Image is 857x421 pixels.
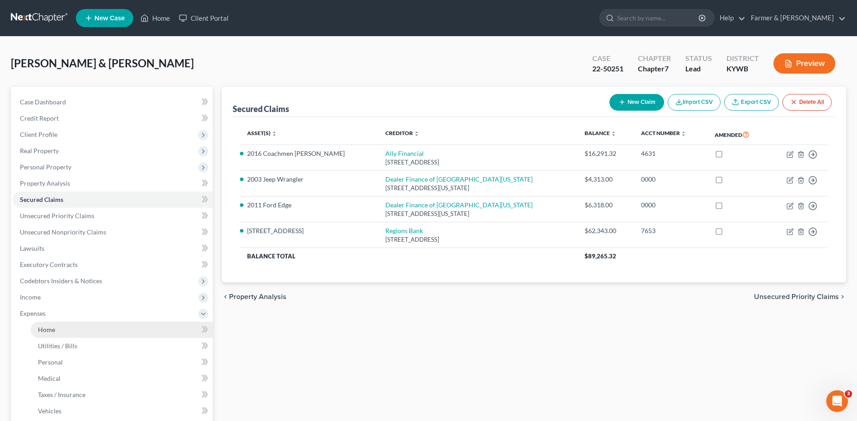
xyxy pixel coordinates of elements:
div: 7653 [641,226,700,235]
div: Lead [685,64,712,74]
a: Case Dashboard [13,94,213,110]
div: District [726,53,759,64]
span: Personal Property [20,163,71,171]
a: Farmer & [PERSON_NAME] [746,10,846,26]
div: [STREET_ADDRESS] [385,235,570,244]
span: Personal [38,358,63,366]
span: Client Profile [20,131,57,138]
a: Asset(s) unfold_more [247,130,277,136]
a: Regions Bank [385,227,423,234]
span: 7 [665,64,669,73]
a: Acct Number unfold_more [641,130,686,136]
div: $16,291.32 [585,149,627,158]
span: 3 [845,390,852,398]
a: Dealer Finance of [GEOGRAPHIC_DATA][US_STATE] [385,175,533,183]
span: [PERSON_NAME] & [PERSON_NAME] [11,56,194,70]
a: Home [31,322,213,338]
a: Balance unfold_more [585,130,616,136]
a: Property Analysis [13,175,213,192]
span: Expenses [20,309,46,317]
a: Unsecured Nonpriority Claims [13,224,213,240]
th: Amended [707,124,768,145]
a: Lawsuits [13,240,213,257]
button: Preview [773,53,835,74]
th: Balance Total [240,248,577,264]
a: Unsecured Priority Claims [13,208,213,224]
i: chevron_left [222,293,229,300]
span: Utilities / Bills [38,342,77,350]
div: [STREET_ADDRESS][US_STATE] [385,210,570,218]
div: $4,313.00 [585,175,627,184]
a: Utilities / Bills [31,338,213,354]
span: Income [20,293,41,301]
a: Creditor unfold_more [385,130,419,136]
li: 2011 Ford Edge [247,201,370,210]
div: Secured Claims [233,103,289,114]
a: Vehicles [31,403,213,419]
i: unfold_more [681,131,686,136]
div: Chapter [638,64,671,74]
div: [STREET_ADDRESS][US_STATE] [385,184,570,192]
div: 0000 [641,175,700,184]
span: Unsecured Nonpriority Claims [20,228,106,236]
a: Help [715,10,745,26]
span: Medical [38,374,61,382]
li: 2003 Jeep Wrangler [247,175,370,184]
span: Unsecured Priority Claims [754,293,839,300]
button: Unsecured Priority Claims chevron_right [754,293,846,300]
button: Import CSV [668,94,721,111]
a: Home [136,10,174,26]
div: KYWB [726,64,759,74]
span: Real Property [20,147,59,154]
span: New Case [94,15,125,22]
a: Medical [31,370,213,387]
div: Case [592,53,623,64]
div: 4631 [641,149,700,158]
div: 22-50251 [592,64,623,74]
iframe: Intercom live chat [826,390,848,412]
a: Credit Report [13,110,213,126]
a: Export CSV [724,94,779,111]
span: Executory Contracts [20,261,78,268]
span: Case Dashboard [20,98,66,106]
li: 2016 Coachmen [PERSON_NAME] [247,149,370,158]
a: Taxes / Insurance [31,387,213,403]
button: New Claim [609,94,664,111]
i: unfold_more [414,131,419,136]
span: Unsecured Priority Claims [20,212,94,220]
button: chevron_left Property Analysis [222,293,286,300]
a: Ally Financial [385,150,424,157]
span: Home [38,326,55,333]
span: Credit Report [20,114,59,122]
button: Delete All [782,94,832,111]
a: Client Portal [174,10,233,26]
span: Lawsuits [20,244,44,252]
span: Property Analysis [20,179,70,187]
span: Vehicles [38,407,61,415]
a: Executory Contracts [13,257,213,273]
i: chevron_right [839,293,846,300]
a: Personal [31,354,213,370]
a: Secured Claims [13,192,213,208]
span: Secured Claims [20,196,63,203]
span: Taxes / Insurance [38,391,85,398]
div: $6,318.00 [585,201,627,210]
div: [STREET_ADDRESS] [385,158,570,167]
li: [STREET_ADDRESS] [247,226,370,235]
span: Codebtors Insiders & Notices [20,277,102,285]
div: 0000 [641,201,700,210]
input: Search by name... [617,9,700,26]
i: unfold_more [611,131,616,136]
span: $89,265.32 [585,253,616,260]
div: $62,343.00 [585,226,627,235]
span: Property Analysis [229,293,286,300]
a: Dealer Finance of [GEOGRAPHIC_DATA][US_STATE] [385,201,533,209]
i: unfold_more [272,131,277,136]
div: Status [685,53,712,64]
div: Chapter [638,53,671,64]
